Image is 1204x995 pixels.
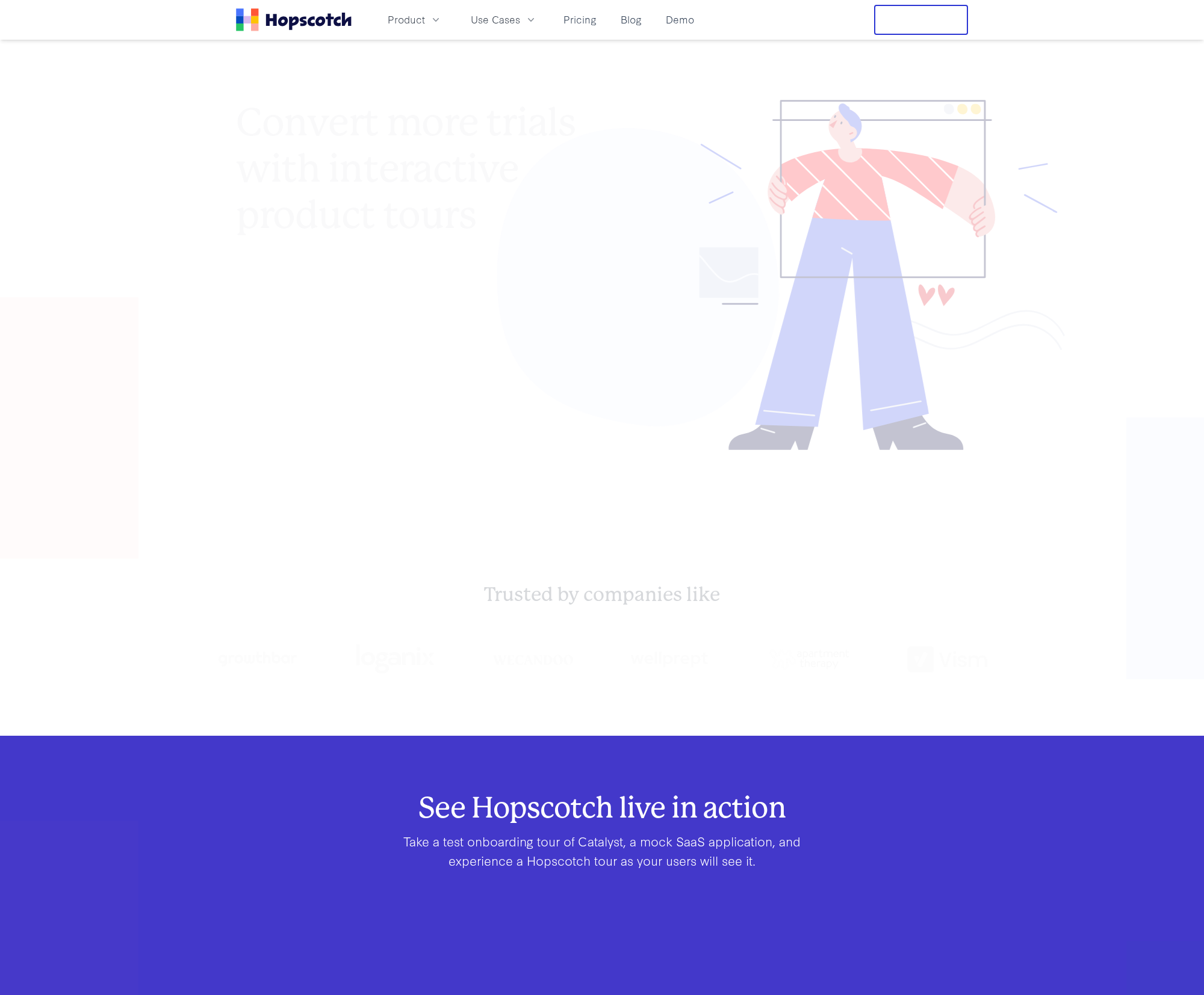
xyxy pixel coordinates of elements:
[471,12,520,27] span: Use Cases
[464,10,544,29] button: Use Cases
[559,10,601,29] a: Pricing
[631,648,711,670] img: wellprept logo
[159,583,1045,607] h2: Trusted by companies like
[661,10,699,29] a: Demo
[769,649,849,670] img: png-apartment-therapy-house-studio-apartment-home
[388,12,425,27] span: Product
[874,5,968,35] button: Free Trial
[616,10,647,29] a: Blog
[217,652,297,667] img: growthbar-logo
[493,653,573,665] img: wecandoo-logo
[907,646,987,673] img: vism logo
[275,796,929,818] h2: See Hopscotch live in action
[380,10,449,29] button: Product
[236,99,602,238] h1: Convert more trials with interactive product tours
[371,831,833,870] p: Take a test onboarding tour of Catalyst, a mock SaaS application, and experience a Hopscotch tour...
[355,638,435,680] img: loganix-logo
[236,8,352,31] a: Home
